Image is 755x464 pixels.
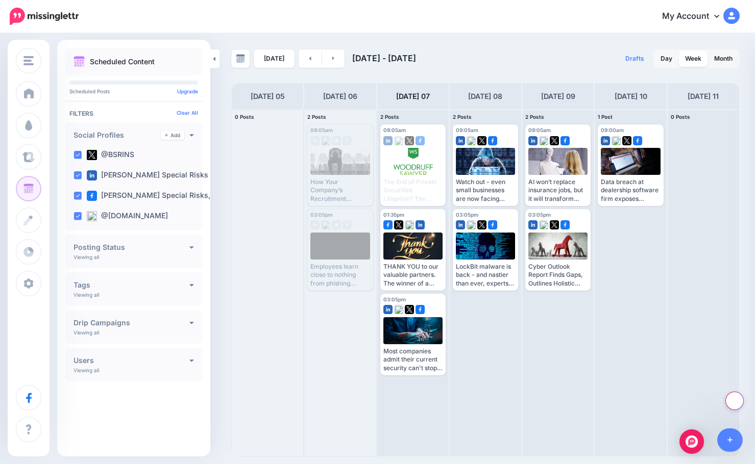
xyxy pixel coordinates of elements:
label: @BSRINS [87,150,134,160]
h4: Tags [74,281,189,289]
div: LockBit malware is back - and nastier than ever, experts claim [URL][DOMAIN_NAME] [456,263,515,288]
img: twitter-square.png [405,136,414,145]
img: bluesky-square.png [539,136,548,145]
img: facebook-square.png [416,305,425,314]
img: linkedin-square.png [528,136,538,145]
img: facebook-square.png [383,220,393,229]
img: bluesky-square.png [405,220,414,229]
img: bluesky-square.png [467,136,476,145]
div: AI won’t replace insurance jobs, but it will transform them [URL][DOMAIN_NAME] [528,178,588,203]
img: bluesky-square.png [394,305,403,314]
span: 01:35pm [383,212,404,218]
img: facebook-square.png [87,191,97,201]
img: linkedin-grey-square.png [310,220,320,229]
span: 03:05pm [383,296,406,302]
p: Viewing all [74,367,99,373]
span: 03:05pm [310,212,333,218]
img: linkedin-square.png [456,220,465,229]
img: twitter-square.png [87,150,97,160]
p: Viewing all [74,254,99,260]
img: linkedin-square.png [456,136,465,145]
img: facebook-square.png [633,136,642,145]
img: twitter-square.png [622,136,631,145]
span: 0 Posts [235,114,254,120]
h4: [DATE] 06 [323,90,357,102]
a: [DATE] [254,49,295,68]
img: linkedin-grey-square.png [310,136,320,145]
div: How Your Company’s Recruitment Practices Might Be Driving Candidates Away [URL][DOMAIN_NAME] [310,178,370,203]
h4: Filters [69,110,198,117]
p: Scheduled Posts [69,89,198,94]
img: twitter-square.png [477,220,486,229]
span: 09:05am [456,127,478,133]
img: facebook-grey-square.png [343,220,352,229]
div: Data breach at dealership software firm exposes 766,000 clients [URL][DOMAIN_NAME] [601,178,660,203]
img: twitter-grey-square.png [332,220,341,229]
img: linkedin-square.png [87,170,97,181]
div: Open Intercom Messenger [679,429,704,454]
img: bluesky-grey-square.png [321,220,330,229]
div: Employees learn close to nothing from phishing training, and this is why [URL][DOMAIN_NAME] [310,263,370,288]
span: 2 Posts [307,114,326,120]
label: [PERSON_NAME] Special Risks, … [87,191,219,201]
img: facebook-square.png [488,136,497,145]
img: twitter-square.png [405,305,414,314]
img: facebook-grey-square.png [343,136,352,145]
h4: Social Profiles [74,132,161,139]
span: 09:05am [383,127,406,133]
div: THANK YOU to our valuable partners. The winner of a Visa Gift Card is [PERSON_NAME] with [PERSON_... [383,263,443,288]
span: 1 Post [598,114,613,120]
span: 09:05am [528,127,551,133]
div: Most companies admit their current security can't stop AI cybercrime [URL][DOMAIN_NAME] [383,347,443,372]
a: Day [654,50,678,67]
a: Upgrade [177,88,198,94]
img: twitter-square.png [550,220,559,229]
a: Add [161,131,184,140]
img: bluesky-square.png [612,136,621,145]
p: Viewing all [74,292,99,298]
p: Scheduled Content [90,58,155,65]
img: twitter-square.png [394,220,403,229]
img: bluesky-square.png [87,211,97,221]
img: linkedin-square.png [528,220,538,229]
a: Week [679,50,708,67]
h4: [DATE] 11 [688,90,719,102]
p: Viewing all [74,329,99,336]
img: facebook-square.png [416,136,425,145]
a: Drafts [619,49,650,68]
span: 09:00am [601,127,624,133]
img: facebook-square.png [488,220,497,229]
h4: [DATE] 09 [541,90,575,102]
img: linkedin-square.png [383,136,393,145]
span: 2 Posts [453,114,472,120]
img: linkedin-square.png [416,220,425,229]
img: twitter-grey-square.png [332,136,341,145]
img: bluesky-square.png [394,136,403,145]
h4: Drip Campaigns [74,319,189,326]
div: Cyber Outlook Report Finds Gaps, Outlines Holistic Approach to Protections [URL][DOMAIN_NAME] [528,263,588,288]
h4: [DATE] 05 [251,90,285,102]
img: linkedin-square.png [601,136,610,145]
h4: [DATE] 08 [468,90,502,102]
img: bluesky-square.png [467,220,476,229]
img: twitter-square.png [477,136,486,145]
span: Drafts [625,56,644,62]
img: Missinglettr [10,8,79,25]
img: calendar-grey-darker.png [236,54,245,63]
div: Watch out - even small businesses are now facing threats from deepfake attacks [URL][DOMAIN_NAME] [456,178,515,203]
img: facebook-square.png [561,136,570,145]
h4: [DATE] 10 [615,90,647,102]
span: 09:05am [310,127,333,133]
span: [DATE] - [DATE] [352,53,416,63]
label: [PERSON_NAME] Special Risks (… [87,170,220,181]
h4: Users [74,357,189,364]
a: My Account [652,4,740,29]
a: Clear All [177,110,198,116]
span: 03:05pm [456,212,478,218]
h4: Posting Status [74,244,189,251]
span: 2 Posts [525,114,544,120]
img: bluesky-square.png [539,220,548,229]
img: twitter-square.png [550,136,559,145]
img: linkedin-square.png [383,305,393,314]
div: The End of Private Securities Litigation? The SEC’s New Arbitration Policy and D&O Insurance Impa... [383,178,443,203]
